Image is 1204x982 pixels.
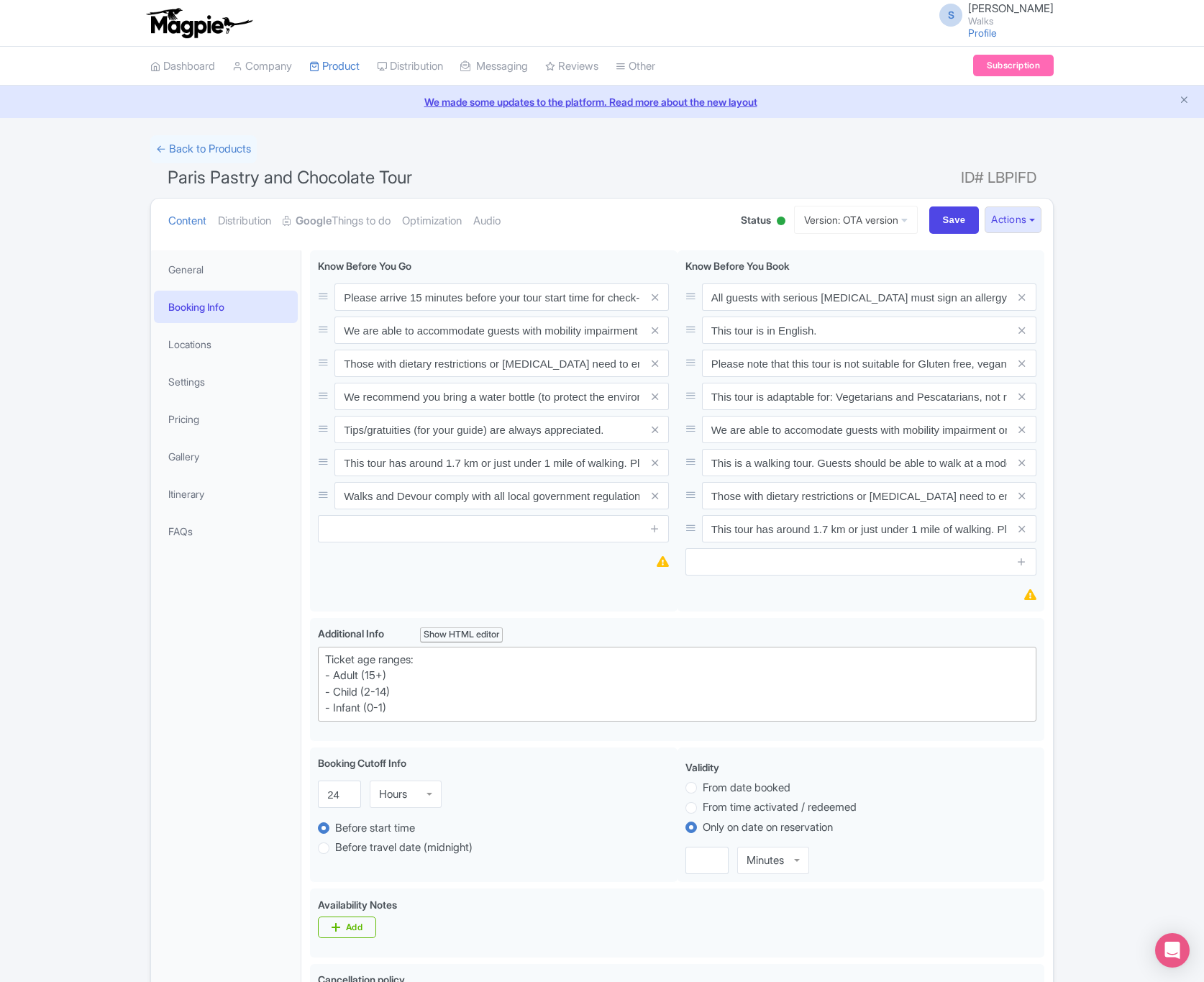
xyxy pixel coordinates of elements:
button: Actions [985,206,1041,233]
span: ID# LBPIFD [961,163,1036,192]
label: Only on date on reservation [703,819,833,836]
a: Pricing [154,403,298,435]
a: Messaging [460,47,528,86]
a: Booking Info [154,291,298,323]
a: Itinerary [154,478,298,510]
a: Product [309,47,360,86]
span: S [939,4,962,27]
a: We made some updates to the platform. Read more about the new layout [9,94,1195,109]
div: Add [346,922,362,933]
a: Subscription [973,55,1054,76]
a: Distribution [218,199,271,244]
span: Validity [685,761,719,773]
span: Know Before You Go [318,260,411,272]
a: General [154,253,298,286]
a: FAQs [154,515,298,547]
label: From date booked [703,780,790,796]
label: Availability Notes [318,897,397,912]
a: Profile [968,27,997,39]
span: Know Before You Book [685,260,790,272]
a: Other [616,47,655,86]
a: Distribution [377,47,443,86]
label: From time activated / redeemed [703,799,857,816]
small: Walks [968,17,1054,26]
span: Paris Pastry and Chocolate Tour [168,167,412,188]
a: Company [232,47,292,86]
a: Optimization [402,199,462,244]
a: Add [318,917,376,938]
span: [PERSON_NAME] [968,1,1054,15]
div: Hours [379,788,407,801]
div: Show HTML editor [420,627,503,642]
span: Additional Info [318,627,384,640]
a: Locations [154,328,298,360]
input: Save [929,206,980,234]
strong: Google [296,213,332,229]
label: Before start time [335,820,415,837]
a: ← Back to Products [150,135,257,163]
a: Content [168,199,206,244]
a: Version: OTA version [794,206,918,234]
div: Active [774,211,788,233]
label: Booking Cutoff Info [318,755,406,770]
a: Reviews [545,47,598,86]
a: S [PERSON_NAME] Walks [931,3,1054,26]
a: Dashboard [150,47,215,86]
div: Ticket age ranges: - Adult (15+) - Child (2-14) - Infant (0-1) [325,652,1029,717]
a: GoogleThings to do [283,199,391,244]
a: Gallery [154,440,298,473]
img: logo-ab69f6fb50320c5b225c76a69d11143b.png [143,7,255,39]
div: Open Intercom Messenger [1155,933,1190,968]
div: Minutes [747,854,784,867]
span: Status [741,212,771,227]
button: Close announcement [1179,93,1190,109]
label: Before travel date (midnight) [335,840,473,856]
a: Settings [154,365,298,398]
a: Audio [473,199,501,244]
